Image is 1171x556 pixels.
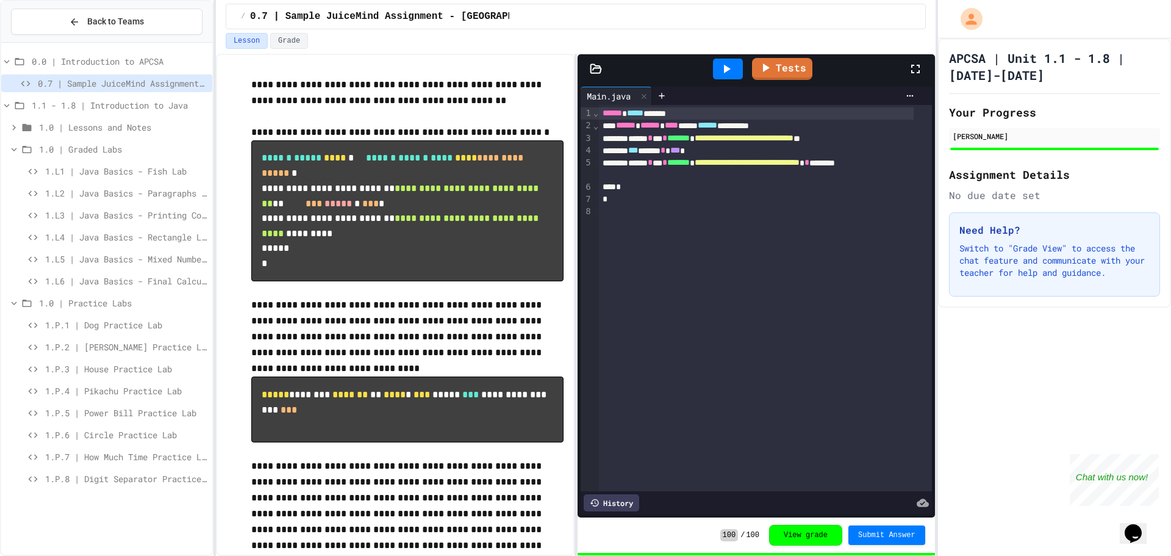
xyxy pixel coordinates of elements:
span: 1.L4 | Java Basics - Rectangle Lab [45,231,207,244]
button: Grade [270,33,308,49]
a: Tests [752,58,812,80]
span: 100 [746,530,759,540]
div: History [584,494,639,511]
button: View grade [769,525,842,546]
span: 1.P.3 | House Practice Lab [45,363,207,375]
div: My Account [948,5,986,33]
span: 1.P.7 | How Much Time Practice Lab [45,450,207,463]
div: 7 [581,193,593,206]
h2: Assignment Details [949,166,1160,183]
span: 1.0 | Practice Labs [39,297,207,309]
div: No due date set [949,188,1160,203]
p: Switch to "Grade View" to access the chat feature and communicate with your teacher for help and ... [959,242,1150,279]
span: Fold line [593,121,599,131]
span: Submit Answer [858,530,915,540]
span: 0.7 | Sample JuiceMind Assignment - [GEOGRAPHIC_DATA] [38,77,207,90]
span: 1.L3 | Java Basics - Printing Code Lab [45,209,207,222]
span: 1.P.1 | Dog Practice Lab [45,319,207,331]
button: Lesson [226,33,268,49]
span: 0.0 | Introduction to APCSA [32,55,207,68]
span: 1.P.4 | Pikachu Practice Lab [45,385,207,397]
div: 8 [581,206,593,218]
span: Back to Teams [87,15,144,28]
span: 1.P.2 | [PERSON_NAME] Practice Lab [45,341,207,353]
span: 1.P.8 | Digit Separator Practice Lab [45,472,207,485]
span: 1.L6 | Java Basics - Final Calculator Lab [45,275,207,287]
span: 100 [720,529,739,541]
span: 1.0 | Graded Labs [39,143,207,156]
h1: APCSA | Unit 1.1 - 1.8 | [DATE]-[DATE] [949,49,1160,84]
button: Back to Teams [11,9,202,35]
div: 2 [581,120,593,132]
span: 1.L2 | Java Basics - Paragraphs Lab [45,187,207,200]
span: 1.P.6 | Circle Practice Lab [45,428,207,441]
div: Main.java [581,90,637,103]
div: [PERSON_NAME] [953,131,1156,142]
span: 1.1 - 1.8 | Introduction to Java [32,99,207,112]
h2: Your Progress [949,104,1160,121]
span: 0.7 | Sample JuiceMind Assignment - [GEOGRAPHIC_DATA] [250,9,560,24]
div: 5 [581,157,593,181]
iframe: chat widget [1120,507,1159,544]
div: 3 [581,132,593,145]
iframe: chat widget [1070,454,1159,506]
div: 6 [581,181,593,193]
div: 4 [581,145,593,157]
span: 1.L1 | Java Basics - Fish Lab [45,165,207,178]
span: 1.L5 | Java Basics - Mixed Number Lab [45,253,207,265]
span: / [740,530,745,540]
h3: Need Help? [959,223,1150,237]
div: Main.java [581,87,652,105]
div: 1 [581,107,593,120]
span: / [241,12,245,21]
span: 1.P.5 | Power Bill Practice Lab [45,406,207,419]
span: 1.0 | Lessons and Notes [39,121,207,134]
button: Submit Answer [848,525,925,545]
span: Fold line [593,108,599,118]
